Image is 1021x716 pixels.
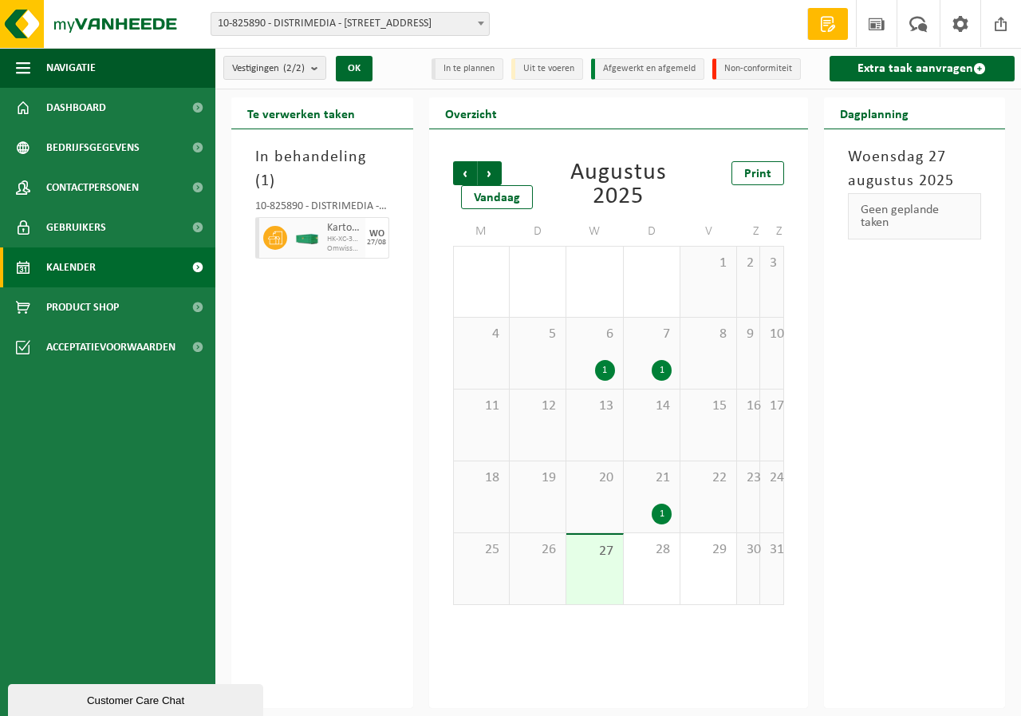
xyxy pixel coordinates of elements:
button: Vestigingen(2/2) [223,56,326,80]
span: 7 [632,326,672,343]
span: 18 [462,469,501,487]
span: 5 [518,326,558,343]
li: Afgewerkt en afgemeld [591,58,704,80]
span: 27 [574,543,614,560]
span: Gebruikers [46,208,106,247]
span: 29 [688,541,728,559]
span: 4 [462,326,501,343]
span: 10-825890 - DISTRIMEDIA - 8700 TIELT, MEULEBEEKSESTEENWEG 20 [211,12,490,36]
span: 12 [518,398,558,415]
div: 1 [652,504,672,524]
h2: Overzicht [429,97,513,129]
span: Kalender [46,247,96,287]
td: V [680,217,737,246]
span: Volgende [478,161,502,185]
span: 23 [745,469,751,487]
td: Z [737,217,760,246]
span: 25 [462,541,501,559]
span: 16 [745,398,751,415]
span: 2 [745,255,751,272]
li: Non-conformiteit [712,58,801,80]
span: Dashboard [46,88,106,128]
span: 10 [768,326,775,343]
h3: Woensdag 27 augustus 2025 [848,145,982,193]
div: 1 [595,360,615,381]
li: In te plannen [432,58,503,80]
span: 24 [768,469,775,487]
span: Contactpersonen [46,168,139,208]
span: 9 [745,326,751,343]
button: OK [336,56,373,81]
span: 1 [261,173,270,189]
span: Acceptatievoorwaarden [46,327,175,367]
span: 30 [745,541,751,559]
span: 6 [574,326,614,343]
td: M [453,217,510,246]
a: Print [731,161,784,185]
img: HK-XC-30-GN-00 [295,232,319,244]
span: 21 [632,469,672,487]
div: Augustus 2025 [564,161,672,209]
td: W [566,217,623,246]
span: 15 [688,398,728,415]
span: 13 [574,398,614,415]
count: (2/2) [283,63,305,73]
div: Vandaag [461,185,533,209]
span: 1 [688,255,728,272]
span: 19 [518,469,558,487]
span: 26 [518,541,558,559]
span: 11 [462,398,501,415]
span: Vorige [453,161,477,185]
span: 17 [768,398,775,415]
span: Vestigingen [232,57,305,81]
span: 8 [688,326,728,343]
span: Navigatie [46,48,96,88]
h2: Te verwerken taken [231,97,371,129]
span: Karton/papier, los (bedrijven) [327,222,361,235]
div: WO [369,229,384,239]
h2: Dagplanning [824,97,924,129]
div: 1 [652,360,672,381]
span: 3 [768,255,775,272]
span: HK-XC-30-G karton/papier, los (bedrijven) [327,235,361,244]
a: Extra taak aanvragen [830,56,1015,81]
span: 14 [632,398,672,415]
span: 10-825890 - DISTRIMEDIA - 8700 TIELT, MEULEBEEKSESTEENWEG 20 [211,13,489,35]
div: Geen geplande taken [848,193,982,239]
span: Product Shop [46,287,119,327]
span: 22 [688,469,728,487]
td: Z [760,217,783,246]
span: Omwisseling op aanvraag [327,244,361,254]
td: D [510,217,566,246]
span: Bedrijfsgegevens [46,128,140,168]
span: 20 [574,469,614,487]
span: 31 [768,541,775,559]
iframe: chat widget [8,681,266,716]
span: Print [744,168,771,180]
td: D [624,217,680,246]
h3: In behandeling ( ) [255,145,389,193]
li: Uit te voeren [511,58,583,80]
div: 10-825890 - DISTRIMEDIA - TIELT [255,201,389,217]
span: 28 [632,541,672,559]
div: 27/08 [367,239,386,247]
